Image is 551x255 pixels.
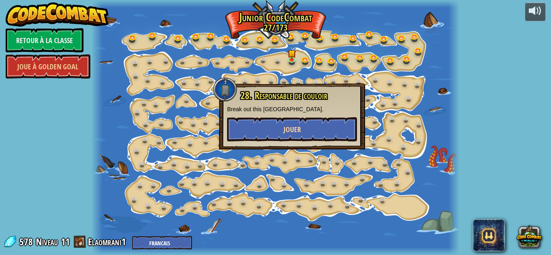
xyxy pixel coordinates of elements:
a: Retour à la Classe [6,28,83,52]
a: Joue à Golden Goal [6,54,90,79]
button: Ajuster le volume [525,2,545,21]
span: 28. Responsable de couloir [240,89,328,102]
a: Elaomrani1 [88,235,128,248]
img: level-banner-started.png [288,46,296,60]
span: 578 [19,235,35,248]
button: Jouer [227,117,357,141]
p: Break out this [GEOGRAPHIC_DATA]. [227,105,357,113]
span: Jouer [284,124,301,135]
span: Niveau [36,235,58,249]
img: CodeCombat - Learn how to code by playing a game [6,2,109,27]
span: 11 [61,235,70,248]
